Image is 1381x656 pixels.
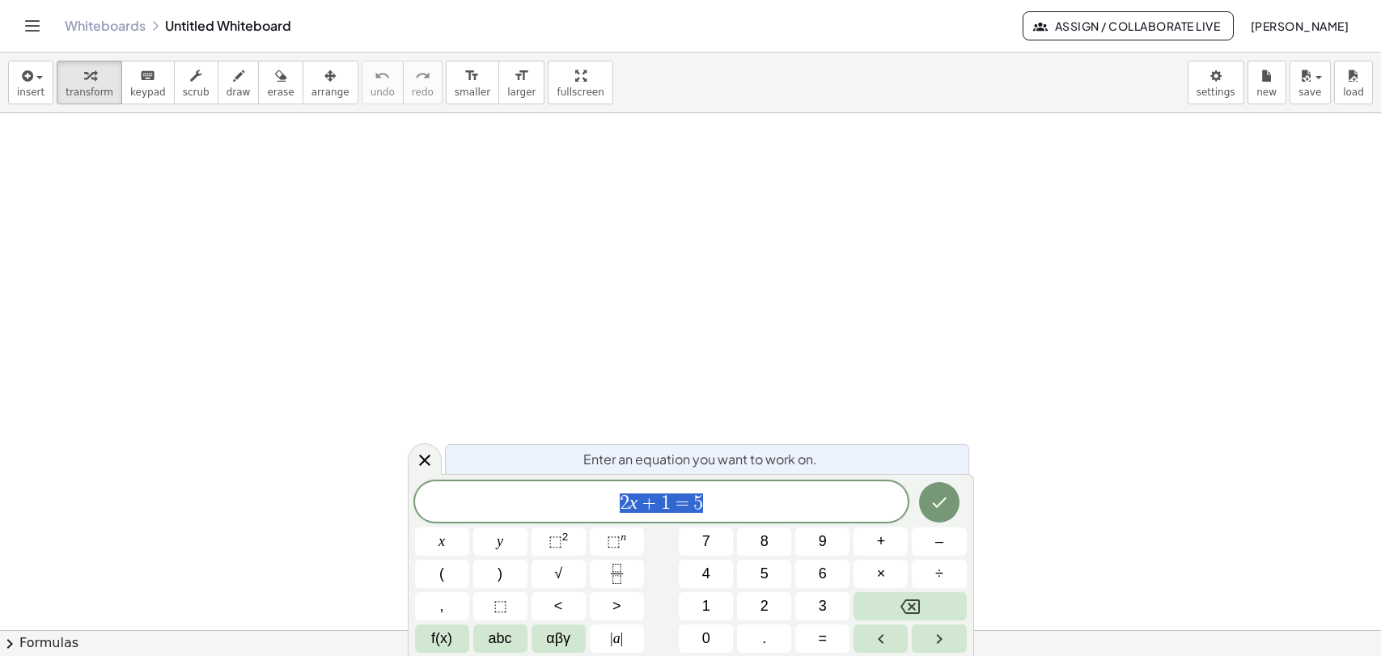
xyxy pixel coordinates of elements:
[532,624,586,653] button: Greek alphabet
[1290,61,1331,104] button: save
[65,18,146,34] a: Whiteboards
[737,560,791,588] button: 5
[1237,11,1362,40] button: [PERSON_NAME]
[415,527,469,556] button: x
[1248,61,1286,104] button: new
[473,560,527,588] button: )
[737,624,791,653] button: .
[8,61,53,104] button: insert
[702,628,710,650] span: 0
[375,66,390,86] i: undo
[795,624,849,653] button: Equals
[473,592,527,620] button: Placeholder
[489,628,512,650] span: abc
[912,527,966,556] button: Minus
[554,595,563,617] span: <
[415,624,469,653] button: Functions
[438,531,445,552] span: x
[1036,19,1220,33] span: Assign / Collaborate Live
[854,624,908,653] button: Left arrow
[183,87,210,98] span: scrub
[546,628,570,650] span: αβγ
[554,563,562,585] span: √
[590,527,644,556] button: Superscript
[737,527,791,556] button: 8
[498,61,544,104] button: format_sizelarger
[218,61,260,104] button: draw
[819,628,828,650] span: =
[854,592,966,620] button: Backspace
[464,66,480,86] i: format_size
[590,592,644,620] button: Greater than
[415,592,469,620] button: ,
[702,531,710,552] span: 7
[1343,87,1364,98] span: load
[507,87,536,98] span: larger
[1334,61,1373,104] button: load
[473,527,527,556] button: y
[819,595,827,617] span: 3
[590,560,644,588] button: Fraction
[679,527,733,556] button: 7
[795,527,849,556] button: 9
[498,563,502,585] span: )
[702,563,710,585] span: 4
[473,624,527,653] button: Alphabet
[919,482,959,523] button: Done
[621,630,624,646] span: |
[227,87,251,98] span: draw
[130,87,166,98] span: keypad
[702,595,710,617] span: 1
[760,595,769,617] span: 2
[620,493,629,513] span: 2
[557,87,604,98] span: fullscreen
[362,61,404,104] button: undoundo
[497,531,503,552] span: y
[661,493,671,513] span: 1
[935,563,943,585] span: ÷
[612,595,621,617] span: >
[1197,87,1235,98] span: settings
[415,66,430,86] i: redo
[532,592,586,620] button: Less than
[935,531,943,552] span: –
[57,61,122,104] button: transform
[1256,87,1277,98] span: new
[679,592,733,620] button: 1
[610,628,623,650] span: a
[532,560,586,588] button: Square root
[514,66,529,86] i: format_size
[762,628,766,650] span: .
[371,87,395,98] span: undo
[412,87,434,98] span: redo
[494,595,507,617] span: ⬚
[679,560,733,588] button: 4
[121,61,175,104] button: keyboardkeypad
[590,624,644,653] button: Absolute value
[679,624,733,653] button: 0
[912,624,966,653] button: Right arrow
[877,531,886,552] span: +
[415,560,469,588] button: (
[455,87,490,98] span: smaller
[549,533,562,549] span: ⬚
[912,560,966,588] button: Divide
[548,61,612,104] button: fullscreen
[854,560,908,588] button: Times
[760,563,769,585] span: 5
[607,533,621,549] span: ⬚
[854,527,908,556] button: Plus
[1188,61,1244,104] button: settings
[66,87,113,98] span: transform
[877,563,886,585] span: ×
[621,531,626,543] sup: n
[403,61,443,104] button: redoredo
[583,450,817,469] span: Enter an equation you want to work on.
[431,628,452,650] span: f(x)
[303,61,358,104] button: arrange
[610,630,613,646] span: |
[693,493,703,513] span: 5
[795,592,849,620] button: 3
[258,61,303,104] button: erase
[446,61,499,104] button: format_sizesmaller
